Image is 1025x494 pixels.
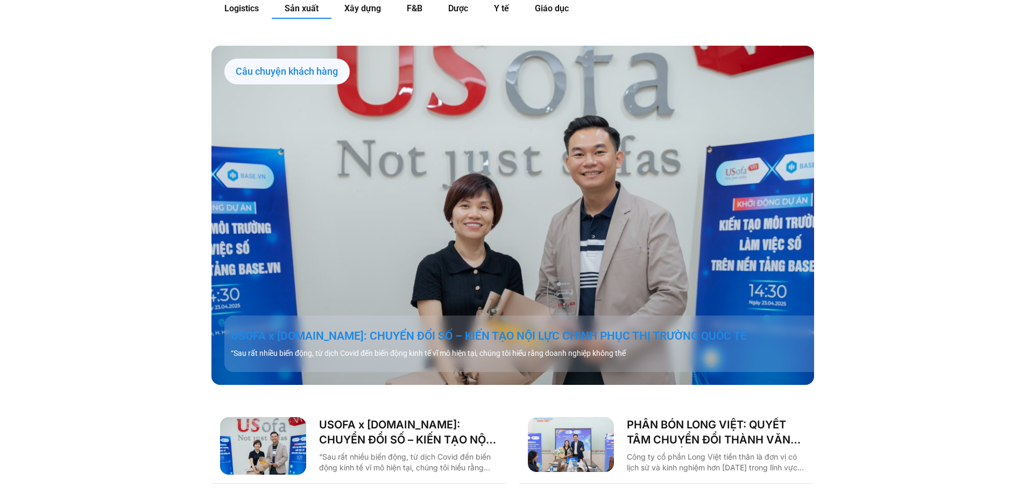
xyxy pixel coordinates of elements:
span: Logistics [224,3,259,13]
p: “Sau rất nhiều biến động, từ dịch Covid đến biến động kinh tế vĩ mô hiện tại, chúng tôi hiểu rằng... [319,452,498,473]
span: Xây dựng [344,3,381,13]
span: Y tế [494,3,509,13]
a: PHÂN BÓN LONG VIỆT: QUYẾT TÂM CHUYỂN ĐỔI THÀNH VĂN PHÒNG SỐ, GIẢM CÁC THỦ TỤC GIẤY TỜ [627,417,805,447]
span: Sản xuất [285,3,319,13]
p: Công ty cổ phần Long Việt tiền thân là đơn vị có lịch sử và kinh nghiệm hơn [DATE] trong lĩnh vực... [627,452,805,473]
span: F&B [407,3,422,13]
p: “Sau rất nhiều biến động, từ dịch Covid đến biến động kinh tế vĩ mô hiện tại, chúng tôi hiểu rằng... [231,348,821,359]
span: Giáo dục [535,3,569,13]
a: USOFA x [DOMAIN_NAME]: CHUYỂN ĐỔI SỐ – KIẾN TẠO NỘI LỰC CHINH PHỤC THỊ TRƯỜNG QUỐC TẾ [319,417,498,447]
a: USOFA x [DOMAIN_NAME]: CHUYỂN ĐỔI SỐ – KIẾN TẠO NỘI LỰC CHINH PHỤC THỊ TRƯỜNG QUỐC TẾ [231,328,821,343]
div: Câu chuyện khách hàng [224,59,350,84]
span: Dược [448,3,468,13]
